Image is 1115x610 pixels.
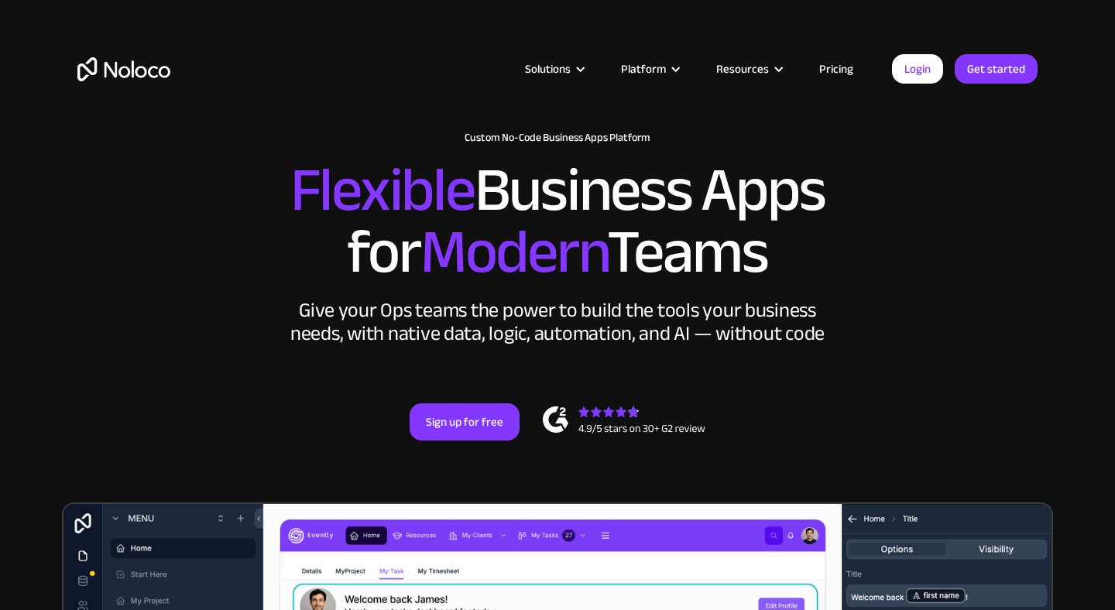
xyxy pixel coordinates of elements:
div: Resources [716,59,769,79]
a: Get started [955,54,1038,84]
a: Sign up for free [410,403,520,440]
div: Platform [602,59,697,79]
h2: Business Apps for Teams [77,159,1038,283]
span: Flexible [290,132,475,248]
a: Pricing [800,59,873,79]
a: Login [892,54,943,84]
div: Resources [697,59,800,79]
div: Solutions [525,59,571,79]
div: Give your Ops teams the power to build the tools your business needs, with native data, logic, au... [286,299,829,345]
div: Solutions [506,59,602,79]
a: home [77,57,170,81]
span: Modern [420,194,607,310]
div: Platform [621,59,666,79]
